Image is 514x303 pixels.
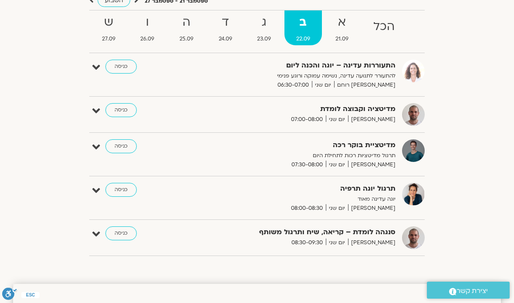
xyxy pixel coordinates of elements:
a: ב22.09 [284,10,322,45]
span: [PERSON_NAME] [348,204,396,213]
a: הכל [362,10,406,45]
span: 22.09 [284,34,322,44]
strong: מדיטציית בוקר רכה [208,139,396,151]
strong: ג [246,13,283,32]
strong: ב [284,13,322,32]
span: 08:00-08:30 [288,204,326,213]
p: להתעורר לתנועה עדינה, נשימה עמוקה ורוגע פנימי [208,71,396,81]
a: יצירת קשר [427,282,510,299]
a: ג23.09 [246,10,283,45]
strong: ש [90,13,127,32]
span: יצירת קשר [457,285,488,297]
strong: התעוררות עדינה – יוגה והכנה ליום [208,60,396,71]
span: [PERSON_NAME] רוחם [334,81,396,90]
span: יום שני [326,115,348,124]
a: ש27.09 [90,10,127,45]
a: ה25.09 [168,10,205,45]
span: 21.09 [324,34,360,44]
strong: א [324,13,360,32]
a: כניסה [105,226,137,240]
a: ד24.09 [207,10,244,45]
strong: ו [129,13,166,32]
span: 25.09 [168,34,205,44]
span: יום שני [312,81,334,90]
strong: הכל [362,17,406,37]
a: ו26.09 [129,10,166,45]
span: 23.09 [246,34,283,44]
span: 24.09 [207,34,244,44]
span: 07:00-08:00 [288,115,326,124]
a: כניסה [105,103,137,117]
strong: סנגהה לומדת – קריאה, שיח ותרגול משותף [208,226,396,238]
a: א21.09 [324,10,360,45]
a: כניסה [105,183,137,197]
span: יום שני [326,204,348,213]
strong: מדיטציה וקבוצה לומדת [208,103,396,115]
p: יוגה עדינה מאוד [208,195,396,204]
span: 07:30-08:00 [288,160,326,169]
span: יום שני [326,160,348,169]
span: 27.09 [90,34,127,44]
strong: ד [207,13,244,32]
p: תרגול מדיטציות רכות לתחילת היום [208,151,396,160]
span: [PERSON_NAME] [348,160,396,169]
span: 08:30-09:30 [288,238,326,247]
strong: תרגול יוגה תרפיה [208,183,396,195]
a: כניסה [105,60,137,74]
span: 06:30-07:00 [274,81,312,90]
strong: ה [168,13,205,32]
span: [PERSON_NAME] [348,238,396,247]
span: [PERSON_NAME] [348,115,396,124]
span: 26.09 [129,34,166,44]
a: כניסה [105,139,137,153]
span: יום שני [326,238,348,247]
